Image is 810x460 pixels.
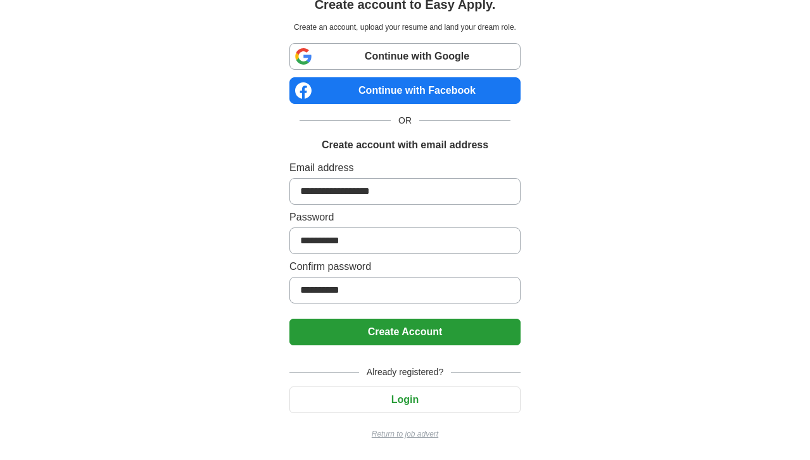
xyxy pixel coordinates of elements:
[289,210,521,225] label: Password
[289,43,521,70] a: Continue with Google
[289,160,521,176] label: Email address
[289,77,521,104] a: Continue with Facebook
[289,259,521,274] label: Confirm password
[292,22,518,33] p: Create an account, upload your resume and land your dream role.
[289,394,521,405] a: Login
[289,319,521,345] button: Create Account
[322,137,488,153] h1: Create account with email address
[289,428,521,440] a: Return to job advert
[289,387,521,413] button: Login
[391,114,419,127] span: OR
[359,366,451,379] span: Already registered?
